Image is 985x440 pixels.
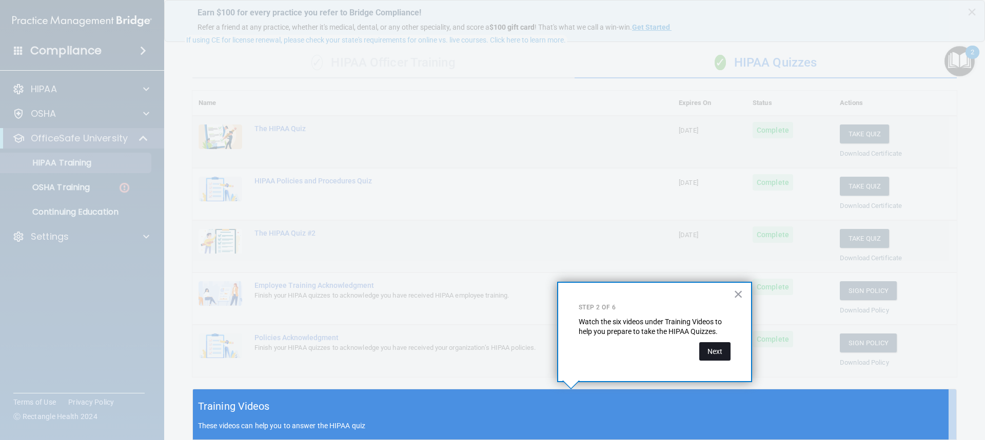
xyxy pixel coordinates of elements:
[198,397,270,415] h5: Training Videos
[198,422,951,430] p: These videos can help you to answer the HIPAA quiz
[579,317,731,337] p: Watch the six videos under Training Videos to help you prepare to take the HIPAA Quizzes.
[734,286,743,302] button: Close
[579,303,731,312] p: Step 2 of 6
[699,342,731,361] button: Next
